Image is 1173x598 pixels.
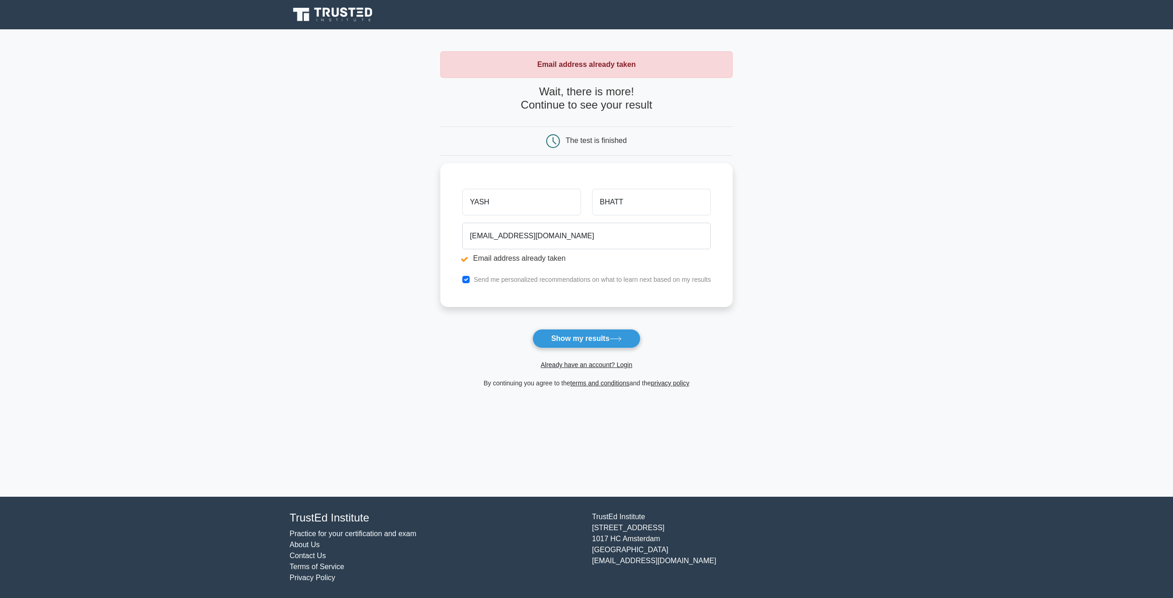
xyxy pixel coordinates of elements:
a: terms and conditions [570,379,630,387]
a: Contact Us [290,552,326,560]
a: Privacy Policy [290,574,335,582]
li: Email address already taken [462,253,711,264]
a: Already have an account? Login [541,361,632,368]
a: Practice for your certification and exam [290,530,417,538]
input: Email [462,223,711,249]
div: TrustEd Institute [STREET_ADDRESS] 1017 HC Amsterdam [GEOGRAPHIC_DATA] [EMAIL_ADDRESS][DOMAIN_NAME] [586,511,889,583]
a: privacy policy [651,379,690,387]
h4: TrustEd Institute [290,511,581,525]
label: Send me personalized recommendations on what to learn next based on my results [474,276,711,283]
input: First name [462,189,581,215]
strong: Email address already taken [537,60,636,68]
div: By continuing you agree to the and the [435,378,739,389]
a: About Us [290,541,320,549]
input: Last name [592,189,711,215]
a: Terms of Service [290,563,344,571]
div: The test is finished [566,137,627,144]
h4: Wait, there is more! Continue to see your result [440,85,733,112]
button: Show my results [532,329,641,348]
